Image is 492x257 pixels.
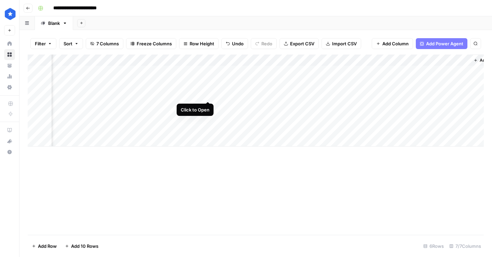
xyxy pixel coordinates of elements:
a: Settings [4,82,15,93]
span: Add Row [38,243,57,250]
button: Export CSV [279,38,319,49]
button: Redo [251,38,277,49]
div: Blank [48,20,60,27]
button: Workspace: ConsumerAffairs [4,5,15,22]
span: Filter [35,40,46,47]
div: Click to Open [181,106,209,113]
span: Row Height [190,40,214,47]
span: Add Column [382,40,409,47]
button: Undo [221,38,248,49]
div: What's new? [4,136,15,146]
a: Your Data [4,60,15,71]
button: Add Row [28,241,61,252]
img: ConsumerAffairs Logo [4,8,16,20]
div: 7/7 Columns [447,241,484,252]
span: 7 Columns [96,40,119,47]
a: Blank [35,16,73,30]
span: Undo [232,40,244,47]
a: Usage [4,71,15,82]
span: Export CSV [290,40,314,47]
button: Add Power Agent [416,38,467,49]
div: 6 Rows [421,241,447,252]
span: Freeze Columns [137,40,172,47]
a: Home [4,38,15,49]
span: Redo [261,40,272,47]
span: Add 10 Rows [71,243,98,250]
button: Add 10 Rows [61,241,102,252]
span: Import CSV [332,40,357,47]
button: Row Height [179,38,219,49]
button: Filter [30,38,56,49]
button: What's new? [4,136,15,147]
button: Freeze Columns [126,38,176,49]
button: Sort [59,38,83,49]
button: Import CSV [322,38,361,49]
button: 7 Columns [86,38,123,49]
a: AirOps Academy [4,125,15,136]
button: Help + Support [4,147,15,157]
button: Add Column [372,38,413,49]
span: Sort [64,40,72,47]
a: Browse [4,49,15,60]
span: Add Power Agent [426,40,463,47]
